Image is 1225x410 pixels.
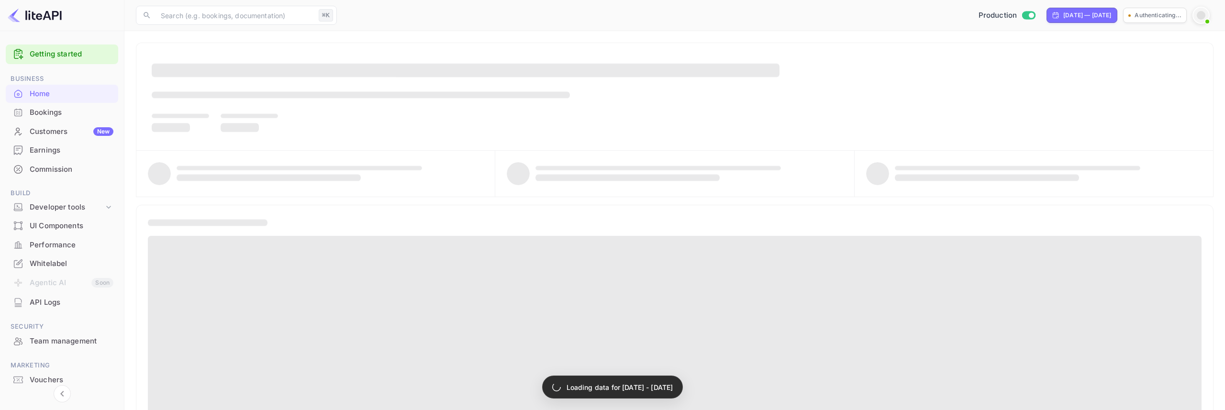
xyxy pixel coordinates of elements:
[155,6,315,25] input: Search (e.g. bookings, documentation)
[6,141,118,159] a: Earnings
[30,258,113,269] div: Whitelabel
[30,221,113,232] div: UI Components
[54,385,71,402] button: Collapse navigation
[567,382,673,392] p: Loading data for [DATE] - [DATE]
[30,202,104,213] div: Developer tools
[979,10,1017,21] span: Production
[6,199,118,216] div: Developer tools
[6,332,118,351] div: Team management
[6,141,118,160] div: Earnings
[6,85,118,103] div: Home
[6,371,118,388] a: Vouchers
[1063,11,1111,20] div: [DATE] — [DATE]
[6,360,118,371] span: Marketing
[30,164,113,175] div: Commission
[30,240,113,251] div: Performance
[6,255,118,272] a: Whitelabel
[6,188,118,199] span: Build
[6,332,118,350] a: Team management
[6,293,118,311] a: API Logs
[30,107,113,118] div: Bookings
[6,122,118,141] div: CustomersNew
[6,122,118,140] a: CustomersNew
[6,103,118,121] a: Bookings
[6,255,118,273] div: Whitelabel
[6,217,118,234] a: UI Components
[30,375,113,386] div: Vouchers
[6,160,118,179] div: Commission
[30,145,113,156] div: Earnings
[975,10,1039,21] div: Switch to Sandbox mode
[6,321,118,332] span: Security
[6,371,118,389] div: Vouchers
[6,85,118,102] a: Home
[30,89,113,100] div: Home
[6,160,118,178] a: Commission
[30,49,113,60] a: Getting started
[6,74,118,84] span: Business
[6,293,118,312] div: API Logs
[6,236,118,254] a: Performance
[6,44,118,64] div: Getting started
[1135,11,1181,20] p: Authenticating...
[8,8,62,23] img: LiteAPI logo
[1047,8,1117,23] div: Click to change the date range period
[319,9,333,22] div: ⌘K
[30,297,113,308] div: API Logs
[6,217,118,235] div: UI Components
[6,103,118,122] div: Bookings
[30,336,113,347] div: Team management
[93,127,113,136] div: New
[30,126,113,137] div: Customers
